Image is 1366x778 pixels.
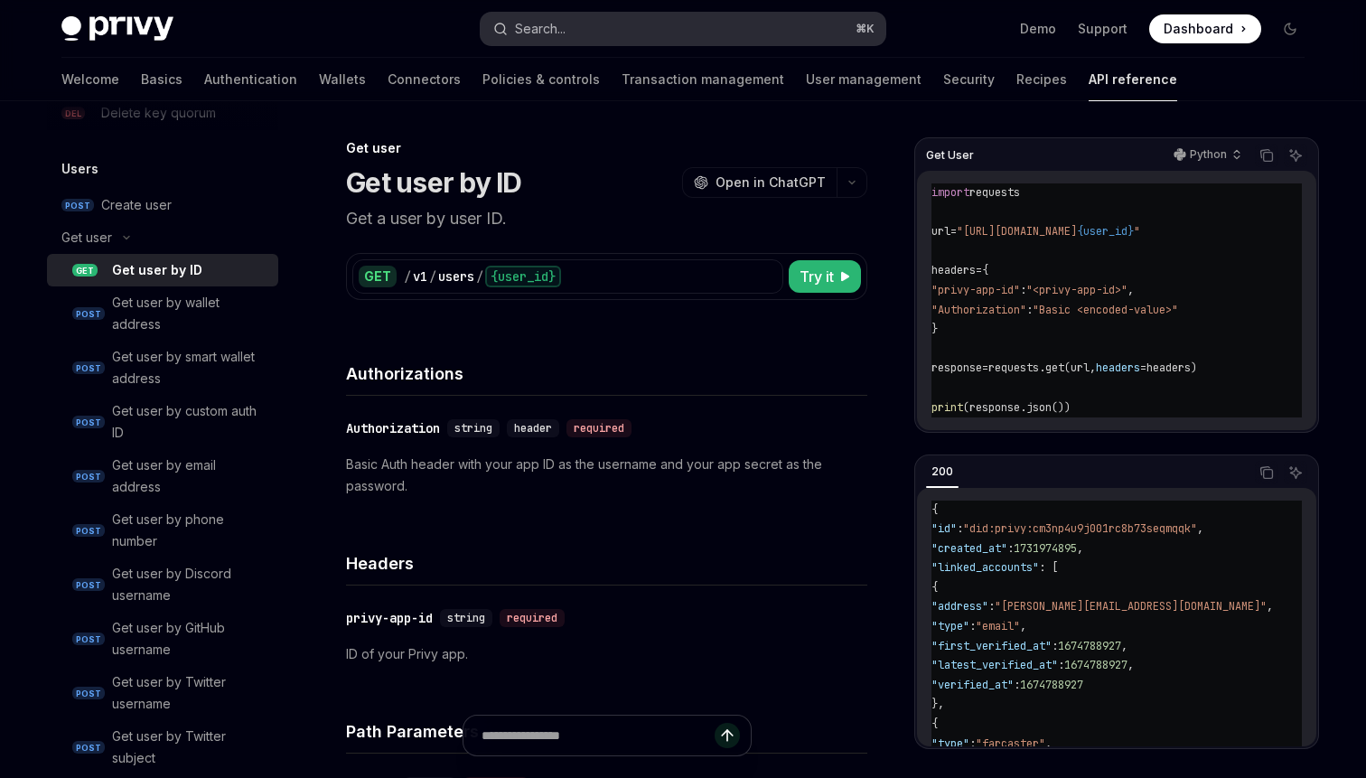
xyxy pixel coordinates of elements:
div: Get user by Discord username [112,563,267,606]
button: Open in ChatGPT [682,167,837,198]
span: header [514,421,552,436]
span: POST [72,687,105,700]
a: Policies & controls [482,58,600,101]
span: "<privy-app-id>" [1026,283,1127,297]
span: "address" [931,599,988,614]
a: POSTGet user by Twitter subject [47,720,278,774]
span: POST [72,633,105,646]
span: : [1052,639,1058,653]
a: POSTGet user by email address [47,449,278,503]
span: : [ [1039,560,1058,575]
span: string [454,421,492,436]
span: "did:privy:cm3np4u9j001rc8b73seqmqqk" [963,521,1197,536]
span: "id" [931,521,957,536]
span: : [957,521,963,536]
span: "linked_accounts" [931,560,1039,575]
span: }, [931,697,944,711]
span: "Basic <encoded-value>" [1033,303,1178,317]
p: Python [1190,147,1227,162]
span: : [1007,541,1014,556]
div: GET [359,266,397,287]
span: : [969,736,976,751]
span: {user_id} [1077,224,1134,239]
span: POST [72,524,105,538]
span: Open in ChatGPT [716,173,826,192]
a: POSTGet user by Discord username [47,558,278,612]
div: Get user by wallet address [112,292,267,335]
a: POSTGet user by GitHub username [47,612,278,666]
button: Copy the contents from the code block [1255,461,1278,484]
img: dark logo [61,16,173,42]
span: "latest_verified_at" [931,658,1058,672]
span: url [931,224,950,239]
a: Transaction management [622,58,784,101]
span: response [931,361,982,375]
a: POSTGet user by smart wallet address [47,341,278,395]
div: Get user by Twitter username [112,671,267,715]
a: Connectors [388,58,461,101]
div: 200 [926,461,959,483]
span: GET [72,264,98,277]
button: Get user [47,221,278,254]
div: / [404,267,411,286]
span: (response.json()) [963,400,1071,415]
div: {user_id} [485,266,561,287]
span: , [1045,736,1052,751]
span: , [1127,283,1134,297]
span: string [447,611,485,625]
div: Get user by smart wallet address [112,346,267,389]
a: Welcome [61,58,119,101]
span: "created_at" [931,541,1007,556]
div: users [438,267,474,286]
a: Authentication [204,58,297,101]
span: "type" [931,736,969,751]
span: ⌘ K [856,22,875,36]
span: POST [61,199,94,212]
div: privy-app-id [346,609,433,627]
span: POST [72,578,105,592]
input: Ask a question... [482,716,715,755]
p: ID of your Privy app. [346,643,867,665]
span: " [1134,224,1140,239]
h4: Headers [346,551,867,576]
div: required [566,419,632,437]
a: Support [1078,20,1127,38]
span: , [1077,541,1083,556]
span: { [931,502,938,517]
span: headers [931,263,976,277]
button: Ask AI [1284,144,1307,167]
span: = [1140,361,1146,375]
span: , [1197,521,1203,536]
span: 1731974895 [1014,541,1077,556]
div: Get user by Twitter subject [112,726,267,769]
span: 1674788927 [1020,678,1083,692]
span: : [1026,303,1033,317]
button: Search...⌘K [481,13,885,45]
a: Recipes [1016,58,1067,101]
span: POST [72,741,105,755]
div: Get user by email address [112,455,267,498]
a: POSTGet user by phone number [47,503,278,558]
span: 1674788927 [1058,639,1121,653]
p: Basic Auth header with your app ID as the username and your app secret as the password. [346,454,867,497]
span: "type" [931,619,969,633]
h4: Authorizations [346,361,867,386]
span: requests.get(url, [988,361,1096,375]
span: headers) [1146,361,1197,375]
span: Get User [926,148,974,163]
button: Try it [789,260,861,293]
span: POST [72,470,105,483]
span: : [1014,678,1020,692]
span: , [1121,639,1127,653]
div: required [500,609,565,627]
span: = [950,224,957,239]
div: Get user by GitHub username [112,617,267,661]
span: : [1058,658,1064,672]
div: / [476,267,483,286]
div: v1 [413,267,427,286]
h1: Get user by ID [346,166,522,199]
a: POSTGet user by Twitter username [47,666,278,720]
span: "Authorization" [931,303,1026,317]
span: Try it [800,266,834,287]
a: Demo [1020,20,1056,38]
